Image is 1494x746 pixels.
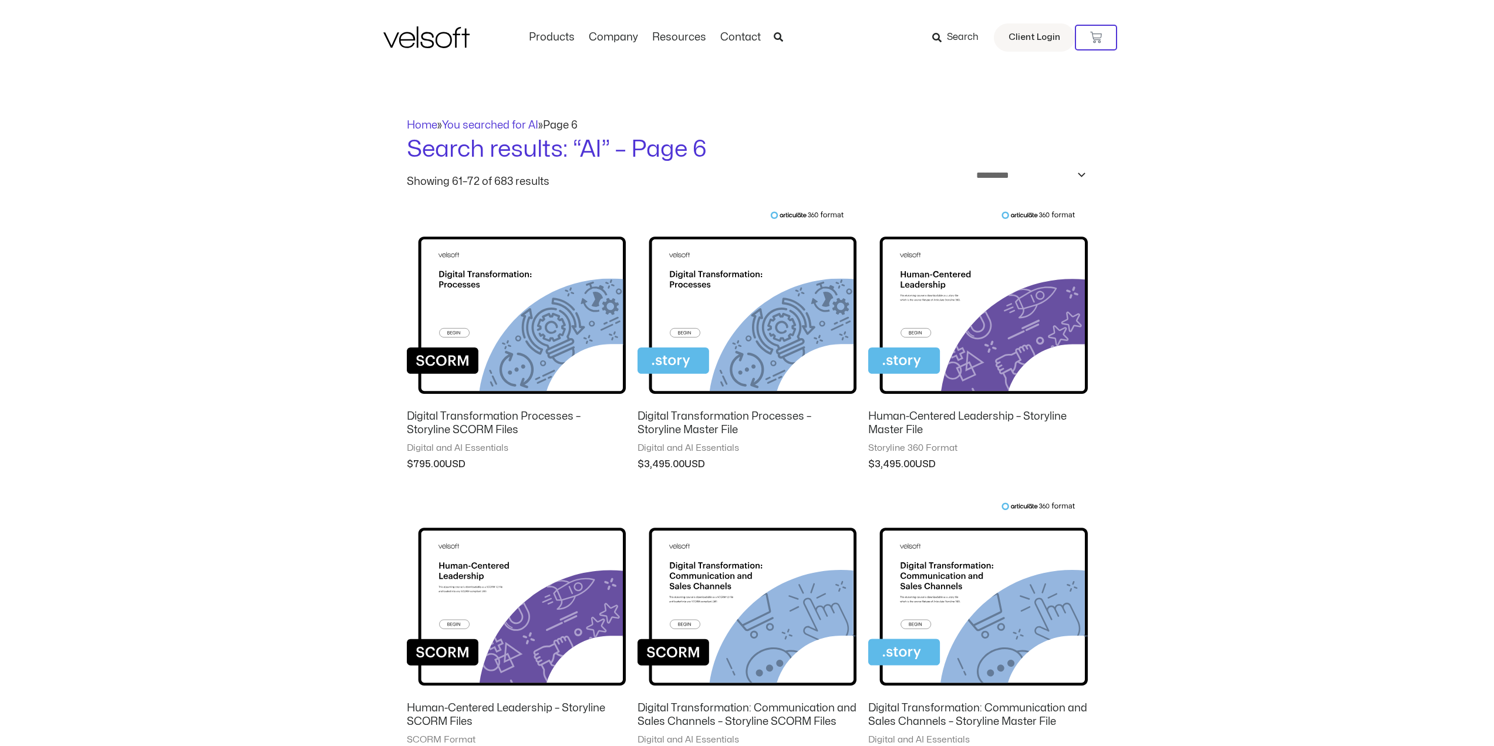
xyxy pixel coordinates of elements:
[638,460,644,469] span: $
[868,734,1087,746] span: Digital and AI Essentials
[1009,30,1060,45] span: Client Login
[522,31,768,44] nav: Menu
[407,502,626,693] img: Human-Centered Leadership - Storyline SCORM Files
[868,701,1087,729] h2: Digital Transformation: Communication and Sales Channels – Storyline Master File
[645,31,713,44] a: ResourcesMenu Toggle
[638,211,856,401] img: Digital Transformation Processes - Storyline Master File
[407,133,1088,166] h1: Search results: “AI” – Page 6
[638,460,684,469] bdi: 3,495.00
[868,211,1087,401] img: Human-Centered Leadership - Storyline Master File
[947,30,979,45] span: Search
[407,460,445,469] bdi: 795.00
[407,734,626,746] span: SCORM Format
[638,734,856,746] span: Digital and AI Essentials
[638,410,856,443] a: Digital Transformation Processes – Storyline Master File
[638,701,856,734] a: Digital Transformation: Communication and Sales Channels – Storyline SCORM Files
[868,410,1087,443] a: Human-Centered Leadership – Storyline Master File
[713,31,768,44] a: ContactMenu Toggle
[407,460,413,469] span: $
[407,443,626,454] span: Digital and AI Essentials
[638,502,856,693] img: Digital Transformation: Communication and Sales Channels - Storyline SCORM Files
[868,502,1087,693] img: Digital Transformation: Communication and Sales Channels - Storyline Master File
[868,460,875,469] span: $
[522,31,582,44] a: ProductsMenu Toggle
[407,120,437,130] a: Home
[407,701,626,734] a: Human-Centered Leadership – Storyline SCORM Files
[543,120,578,130] span: Page 6
[383,26,470,48] img: Velsoft Training Materials
[407,120,578,130] span: » »
[407,211,626,401] img: Digital Transformation Processes - Storyline SCORM Files
[868,410,1087,437] h2: Human-Centered Leadership – Storyline Master File
[407,410,626,437] h2: Digital Transformation Processes – Storyline SCORM Files
[638,410,856,437] h2: Digital Transformation Processes – Storyline Master File
[407,701,626,729] h2: Human-Centered Leadership – Storyline SCORM Files
[932,28,987,48] a: Search
[868,701,1087,734] a: Digital Transformation: Communication and Sales Channels – Storyline Master File
[868,460,915,469] bdi: 3,495.00
[638,701,856,729] h2: Digital Transformation: Communication and Sales Channels – Storyline SCORM Files
[994,23,1075,52] a: Client Login
[442,120,538,130] a: You searched for AI
[407,410,626,443] a: Digital Transformation Processes – Storyline SCORM Files
[638,443,856,454] span: Digital and AI Essentials
[582,31,645,44] a: CompanyMenu Toggle
[969,166,1088,184] select: Shop order
[868,443,1087,454] span: Storyline 360 Format
[407,177,549,187] p: Showing 61–72 of 683 results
